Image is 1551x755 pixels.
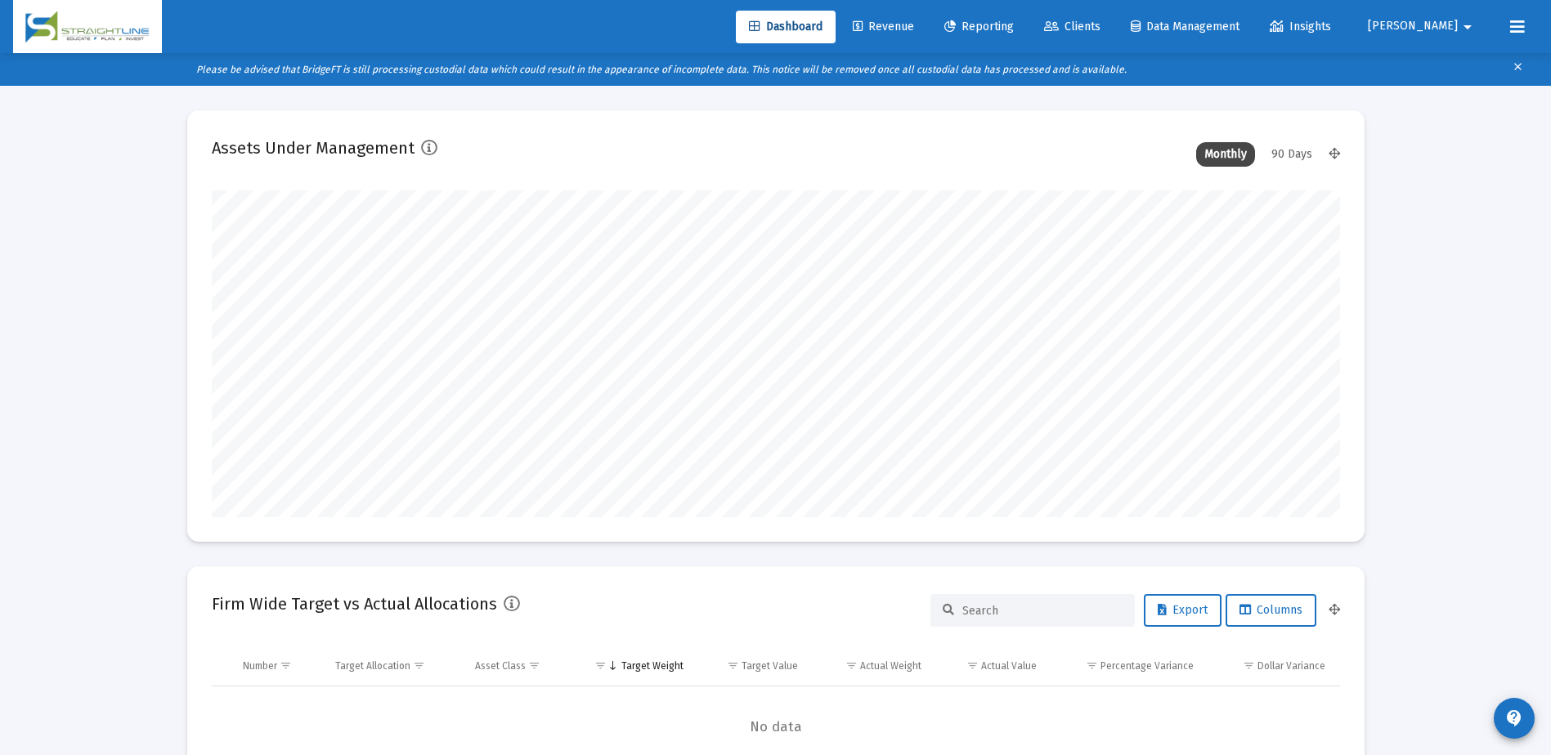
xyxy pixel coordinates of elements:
a: Insights [1257,11,1344,43]
mat-icon: clear [1512,57,1524,82]
a: Reporting [931,11,1027,43]
span: No data [212,718,1340,736]
td: Column Asset Class [464,646,572,686]
td: Column Target Allocation [324,646,464,686]
span: Export [1158,603,1208,617]
a: Revenue [840,11,927,43]
td: Column Target Weight [572,646,695,686]
div: Actual Weight [860,659,921,672]
div: Percentage Variance [1100,659,1194,672]
td: Column Number [231,646,325,686]
div: Number [243,659,277,672]
a: Dashboard [736,11,836,43]
mat-icon: contact_support [1504,708,1524,728]
span: Show filter options for column 'Target Allocation' [413,659,425,672]
div: Asset Class [475,659,526,672]
td: Column Actual Weight [809,646,932,686]
span: Show filter options for column 'Dollar Variance' [1243,659,1255,672]
span: Show filter options for column 'Target Weight' [594,659,607,672]
span: Revenue [853,20,914,34]
span: Reporting [944,20,1014,34]
td: Column Dollar Variance [1205,646,1339,686]
span: Show filter options for column 'Actual Value' [966,659,979,672]
span: Data Management [1131,20,1239,34]
div: 90 Days [1263,142,1320,167]
span: Columns [1239,603,1302,617]
span: Dashboard [749,20,823,34]
input: Search [962,604,1123,618]
span: Show filter options for column 'Actual Weight' [845,659,858,672]
td: Column Target Value [695,646,810,686]
i: Please be advised that BridgeFT is still processing custodial data which could result in the appe... [196,64,1127,75]
div: Dollar Variance [1257,659,1325,672]
a: Clients [1031,11,1114,43]
button: Export [1144,594,1222,627]
span: [PERSON_NAME] [1368,20,1458,34]
span: Show filter options for column 'Target Value' [727,659,739,672]
span: Show filter options for column 'Percentage Variance' [1086,659,1098,672]
td: Column Actual Value [933,646,1048,686]
img: Dashboard [25,11,150,43]
span: Show filter options for column 'Number' [280,659,292,672]
div: Target Allocation [335,659,410,672]
mat-icon: arrow_drop_down [1458,11,1477,43]
span: Clients [1044,20,1100,34]
button: Columns [1226,594,1316,627]
h2: Assets Under Management [212,135,415,161]
span: Show filter options for column 'Asset Class' [528,659,540,672]
div: Actual Value [981,659,1037,672]
div: Monthly [1196,142,1255,167]
div: Target Weight [621,659,684,672]
span: Insights [1270,20,1331,34]
button: [PERSON_NAME] [1348,10,1497,42]
h2: Firm Wide Target vs Actual Allocations [212,591,497,617]
td: Column Percentage Variance [1048,646,1205,686]
div: Target Value [742,659,798,672]
a: Data Management [1118,11,1253,43]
